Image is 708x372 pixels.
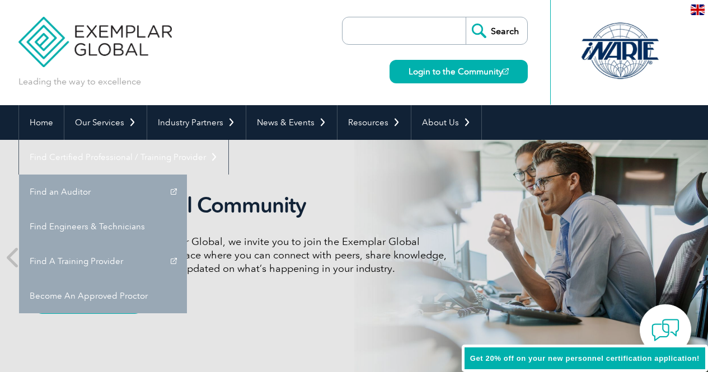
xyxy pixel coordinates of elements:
[35,192,455,218] h2: Exemplar Global Community
[19,279,187,313] a: Become An Approved Proctor
[390,60,528,83] a: Login to the Community
[64,105,147,140] a: Our Services
[19,209,187,244] a: Find Engineers & Technicians
[147,105,246,140] a: Industry Partners
[651,316,679,344] img: contact-chat.png
[19,244,187,279] a: Find A Training Provider
[35,235,455,275] p: As a valued member of Exemplar Global, we invite you to join the Exemplar Global Community—a fun,...
[18,76,141,88] p: Leading the way to excellence
[19,175,187,209] a: Find an Auditor
[466,17,527,44] input: Search
[19,105,64,140] a: Home
[691,4,705,15] img: en
[19,140,228,175] a: Find Certified Professional / Training Provider
[246,105,337,140] a: News & Events
[503,68,509,74] img: open_square.png
[337,105,411,140] a: Resources
[470,354,700,362] span: Get 20% off on your new personnel certification application!
[411,105,481,140] a: About Us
